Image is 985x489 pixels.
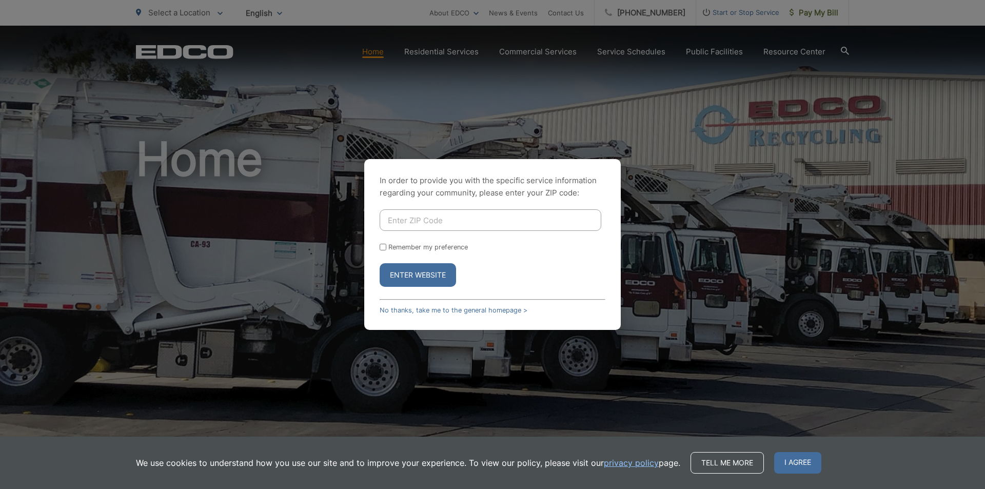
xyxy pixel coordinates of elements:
button: Enter Website [380,263,456,287]
p: In order to provide you with the specific service information regarding your community, please en... [380,174,605,199]
a: Tell me more [691,452,764,474]
span: I agree [774,452,821,474]
p: We use cookies to understand how you use our site and to improve your experience. To view our pol... [136,457,680,469]
input: Enter ZIP Code [380,209,601,231]
a: No thanks, take me to the general homepage > [380,306,527,314]
a: privacy policy [604,457,659,469]
label: Remember my preference [388,243,468,251]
